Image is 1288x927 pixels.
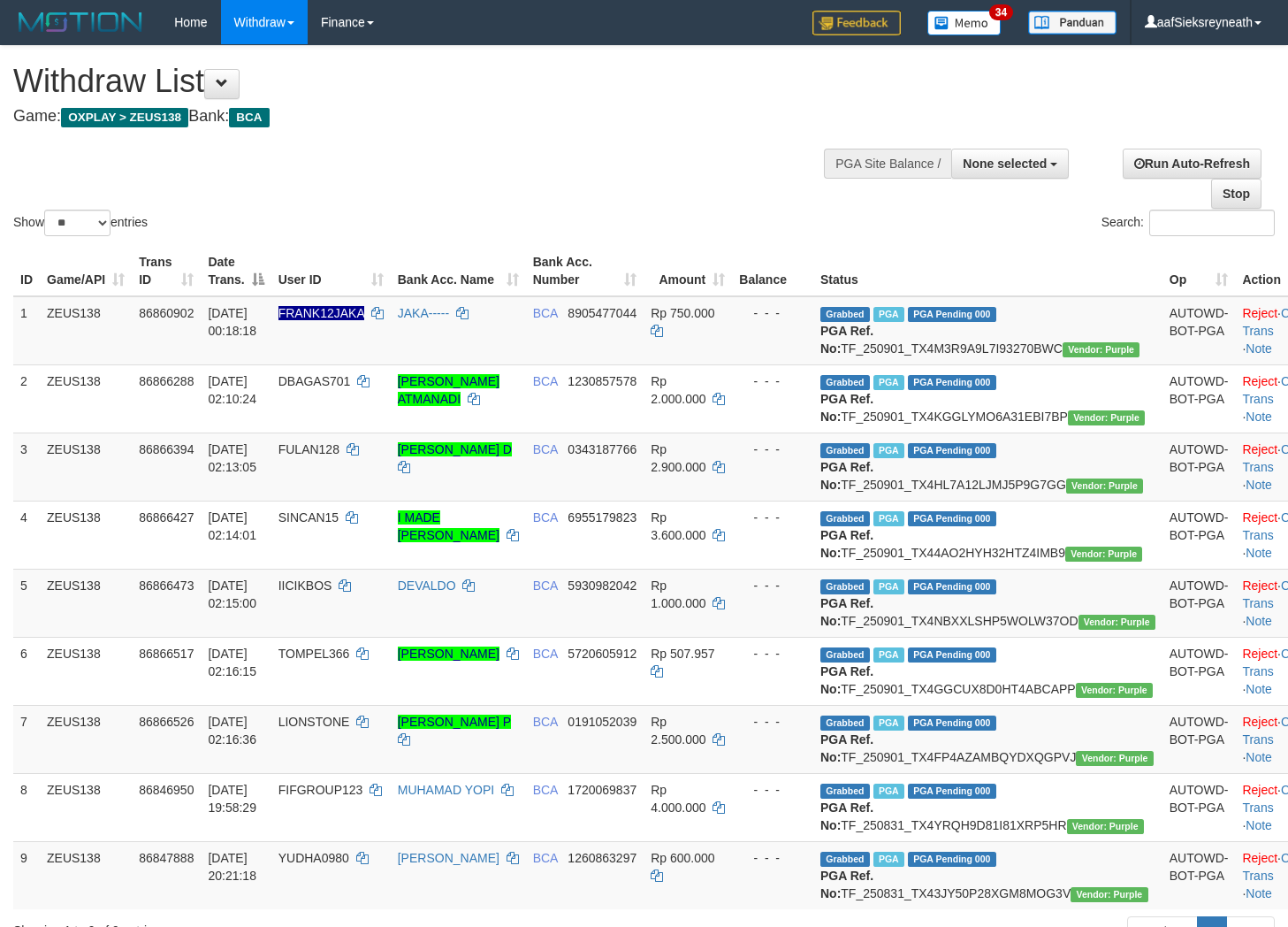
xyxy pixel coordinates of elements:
td: TF_250901_TX4NBXXLSHP5WOLW37OD [813,569,1162,637]
span: Copy 5930982042 to clipboard [568,578,636,593]
span: Grabbed [820,579,870,594]
span: Nama rekening ada tanda titik/strip, harap diedit [278,306,364,320]
a: Reject [1242,647,1277,661]
div: - - - [739,304,806,322]
span: [DATE] 02:13:05 [208,442,256,474]
td: 7 [13,705,40,773]
span: Copy 5720605912 to clipboard [568,647,636,661]
span: Rp 1.000.000 [651,578,705,610]
a: Reject [1242,715,1277,729]
span: Vendor URL: https://trx4.1velocity.biz [1066,479,1143,494]
span: [DATE] 19:58:29 [208,783,256,815]
td: 5 [13,569,40,637]
div: PGA Site Balance / [824,149,951,179]
span: Marked by aafpengsreynich [873,716,904,731]
span: Vendor URL: https://trx4.1velocity.biz [1063,342,1139,357]
span: Marked by aafpengsreynich [873,375,904,390]
span: Grabbed [820,307,870,322]
span: Vendor URL: https://trx4.1velocity.biz [1076,683,1153,698]
a: Note [1246,886,1272,900]
span: Marked by aafnoeunsreypich [873,852,904,867]
span: OXPLAY > ZEUS138 [61,108,188,127]
td: TF_250901_TX4GGCUX8D0HT4ABCAPP [813,637,1162,705]
span: SINCAN15 [278,510,339,525]
a: Note [1246,478,1272,492]
a: Reject [1242,783,1277,797]
span: BCA [533,715,558,729]
a: [PERSON_NAME] P [398,715,511,729]
th: Bank Acc. Name: activate to sort column ascending [391,246,526,296]
span: Grabbed [820,511,870,526]
span: Rp 750.000 [651,306,714,320]
div: - - - [739,781,806,799]
a: Note [1246,341,1272,356]
div: - - - [739,645,806,663]
a: Note [1246,818,1272,832]
span: BCA [533,374,558,388]
span: Marked by aafpengsreynich [873,647,904,663]
span: Marked by aafpengsreynich [873,307,904,322]
span: None selected [963,157,1047,171]
div: - - - [739,372,806,390]
th: Status [813,246,1162,296]
span: Grabbed [820,784,870,799]
a: Reject [1242,306,1277,320]
span: Vendor URL: https://trx4.1velocity.biz [1078,615,1155,630]
th: Op: activate to sort column ascending [1162,246,1236,296]
span: PGA Pending [908,647,996,663]
td: TF_250831_TX4YRQH9D81I81XRP5HR [813,773,1162,841]
a: Stop [1211,179,1261,209]
a: [PERSON_NAME] ATMANADI [398,374,499,406]
td: ZEUS138 [40,841,132,909]
span: IICIKBOS [278,578,332,593]
span: Vendor URL: https://trx4.1velocity.biz [1067,819,1144,834]
span: [DATE] 02:15:00 [208,578,256,610]
a: Note [1246,410,1272,424]
span: Marked by aafpengsreynich [873,511,904,526]
span: Rp 2.500.000 [651,715,705,747]
span: PGA Pending [908,716,996,731]
span: Vendor URL: https://trx4.1velocity.biz [1071,887,1147,902]
span: Rp 3.600.000 [651,510,705,542]
span: BCA [533,510,558,525]
td: 9 [13,841,40,909]
b: PGA Ref. No: [820,392,873,424]
a: Reject [1242,510,1277,525]
img: MOTION_logo.png [13,9,148,35]
td: AUTOWD-BOT-PGA [1162,433,1236,501]
td: ZEUS138 [40,433,132,501]
img: Feedback.jpg [812,11,901,35]
span: PGA Pending [908,375,996,390]
th: Game/API: activate to sort column ascending [40,246,132,296]
td: AUTOWD-BOT-PGA [1162,773,1236,841]
td: TF_250901_TX44AO2HYH32HTZ4IMB9 [813,501,1162,569]
th: Bank Acc. Number: activate to sort column ascending [526,246,644,296]
span: Grabbed [820,716,870,731]
span: Copy 0343187766 to clipboard [568,442,636,456]
b: PGA Ref. No: [820,801,873,832]
span: Vendor URL: https://trx4.1velocity.biz [1068,410,1145,425]
span: Copy 8905477044 to clipboard [568,306,636,320]
span: Marked by aafpengsreynich [873,579,904,594]
td: ZEUS138 [40,705,132,773]
span: PGA Pending [908,579,996,594]
th: ID [13,246,40,296]
span: Marked by aafpengsreynich [873,443,904,458]
span: TOMPEL366 [278,647,350,661]
td: AUTOWD-BOT-PGA [1162,705,1236,773]
th: Trans ID: activate to sort column ascending [132,246,201,296]
label: Show entries [13,210,148,236]
th: Balance [732,246,813,296]
td: TF_250901_TX4KGGLYMO6A31EBI7BP [813,364,1162,433]
td: TF_250831_TX43JY50P28XGM8MOG3V [813,841,1162,909]
a: Run Auto-Refresh [1123,149,1261,179]
span: [DATE] 02:16:36 [208,715,256,747]
span: FULAN128 [278,442,339,456]
span: Marked by aafnoeunsreypich [873,784,904,799]
td: AUTOWD-BOT-PGA [1162,296,1236,365]
span: 86866473 [139,578,194,593]
a: Note [1246,614,1272,628]
span: 86860902 [139,306,194,320]
td: 3 [13,433,40,501]
span: 86866394 [139,442,194,456]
